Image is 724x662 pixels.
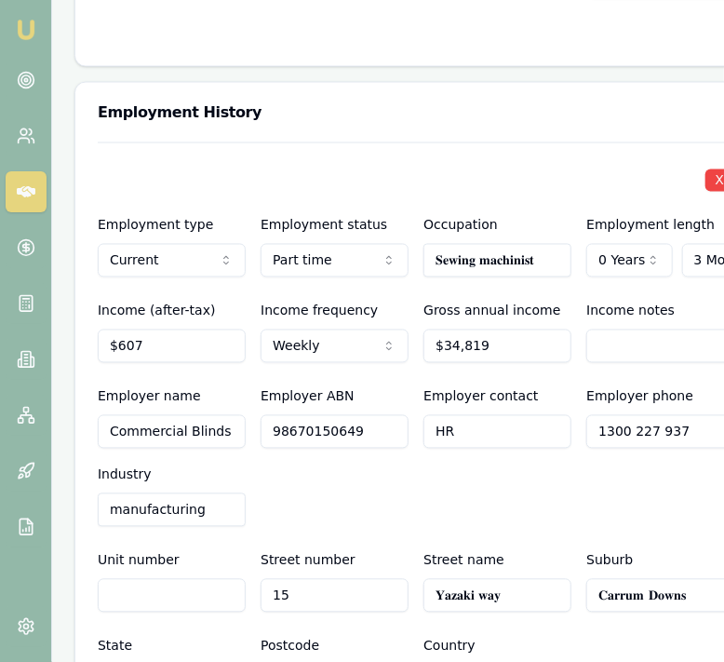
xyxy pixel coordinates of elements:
[423,389,538,404] label: Employer contact
[98,218,213,233] label: Employment type
[98,330,246,363] input: $
[586,389,693,404] label: Employer phone
[423,218,498,233] label: Occupation
[261,553,355,568] label: Street number
[423,304,560,318] label: Gross annual income
[586,304,675,318] label: Income notes
[98,493,246,527] input: Type to search
[261,639,319,654] label: Postcode
[423,639,476,654] label: Country
[586,553,633,568] label: Suburb
[98,389,201,404] label: Employer name
[98,639,132,654] label: State
[98,467,152,482] label: Industry
[261,304,378,318] label: Income frequency
[98,304,216,318] label: Income (after-tax)
[423,553,504,568] label: Street name
[98,553,180,568] label: Unit number
[15,19,37,41] img: emu-icon-u.png
[261,389,355,404] label: Employer ABN
[586,218,715,233] label: Employment length
[261,218,387,233] label: Employment status
[423,330,571,363] input: $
